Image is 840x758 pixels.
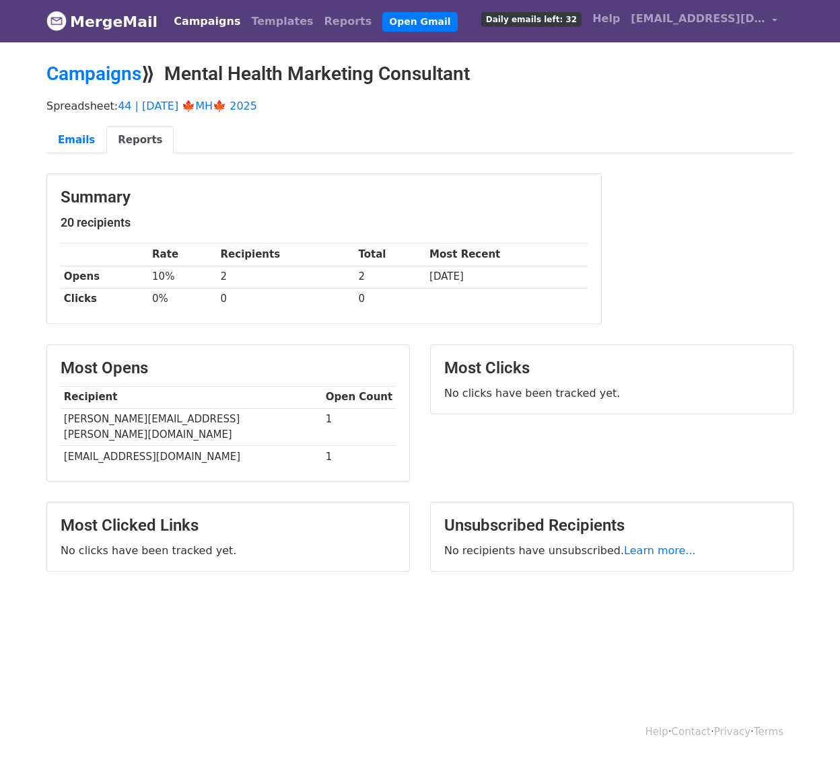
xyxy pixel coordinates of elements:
[217,266,355,288] td: 2
[322,386,396,408] th: Open Count
[481,12,582,27] span: Daily emails left: 32
[61,215,588,230] h5: 20 recipients
[149,243,217,266] th: Rate
[149,288,217,310] td: 0%
[149,266,217,288] td: 10%
[444,358,779,378] h3: Most Clicks
[61,266,149,288] th: Opens
[319,8,378,35] a: Reports
[46,63,794,85] h2: ⟫ Mental Health Marketing Consultant
[61,408,322,446] td: [PERSON_NAME][EMAIL_ADDRESS][PERSON_NAME][DOMAIN_NAME]
[625,5,783,37] a: [EMAIL_ADDRESS][DOMAIN_NAME]
[754,726,783,738] a: Terms
[444,386,779,400] p: No clicks have been tracked yet.
[118,100,257,112] a: 44 | [DATE] 🍁MH🍁 2025
[322,408,396,446] td: 1
[168,8,246,35] a: Campaigns
[355,266,427,288] td: 2
[382,12,457,32] a: Open Gmail
[46,63,141,85] a: Campaigns
[46,126,106,154] a: Emails
[672,726,711,738] a: Contact
[426,266,588,288] td: [DATE]
[61,446,322,468] td: [EMAIL_ADDRESS][DOMAIN_NAME]
[444,543,779,558] p: No recipients have unsubscribed.
[444,516,779,535] h3: Unsubscribed Recipients
[476,5,587,32] a: Daily emails left: 32
[587,5,625,32] a: Help
[217,243,355,266] th: Recipients
[773,693,840,758] iframe: Chat Widget
[624,544,696,557] a: Learn more...
[631,11,765,27] span: [EMAIL_ADDRESS][DOMAIN_NAME]
[46,11,67,31] img: MergeMail logo
[61,386,322,408] th: Recipient
[217,288,355,310] td: 0
[46,99,794,113] p: Spreadsheet:
[714,726,750,738] a: Privacy
[61,516,396,535] h3: Most Clicked Links
[355,288,427,310] td: 0
[106,126,174,154] a: Reports
[355,243,427,266] th: Total
[645,726,668,738] a: Help
[46,7,157,36] a: MergeMail
[61,288,149,310] th: Clicks
[61,358,396,378] h3: Most Opens
[61,188,588,207] h3: Summary
[426,243,588,266] th: Most Recent
[246,8,318,35] a: Templates
[61,543,396,558] p: No clicks have been tracked yet.
[322,446,396,468] td: 1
